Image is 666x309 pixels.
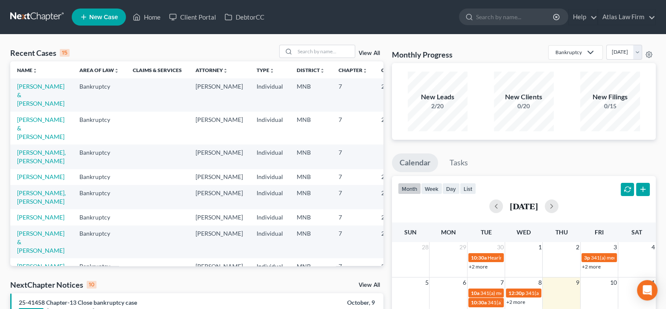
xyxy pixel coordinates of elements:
span: Wed [517,228,531,236]
td: 7 [332,258,374,274]
a: +2 more [469,263,488,270]
td: Individual [250,209,290,225]
span: Sun [404,228,417,236]
span: Tue [480,228,491,236]
a: [PERSON_NAME] [17,214,64,221]
td: Bankruptcy [73,112,126,144]
td: [PERSON_NAME] [189,78,250,111]
div: NextChapter Notices [10,280,96,290]
td: Individual [250,112,290,144]
td: [PERSON_NAME] [189,144,250,169]
a: View All [359,50,380,56]
td: [PERSON_NAME] [189,258,250,274]
span: Sat [631,228,642,236]
span: 10:30a [471,299,487,306]
td: Individual [250,185,290,209]
div: Bankruptcy [555,49,582,56]
td: 25-43169 [374,209,415,225]
td: 25-42547 [374,78,415,111]
span: 7 [499,277,505,288]
td: [PERSON_NAME] [189,225,250,258]
button: list [460,183,476,194]
td: 7 [332,169,374,185]
i: unfold_more [320,68,325,73]
td: MNB [290,78,332,111]
td: 7 [332,112,374,144]
a: 25-41458 Chapter-13 Close bankruptcy case [19,299,137,306]
a: Case Nounfold_more [381,67,409,73]
button: month [398,183,421,194]
a: Client Portal [165,9,220,25]
i: unfold_more [32,68,38,73]
a: Home [129,9,165,25]
span: Thu [555,228,568,236]
span: 341(a) meeting for [PERSON_NAME] & [PERSON_NAME] [488,299,615,306]
td: 25-43223 [374,185,415,209]
td: Individual [250,258,290,274]
td: MNB [290,144,332,169]
td: MNB [290,225,332,258]
span: 5 [424,277,429,288]
a: [PERSON_NAME] & [PERSON_NAME] [17,116,64,140]
td: Bankruptcy [73,258,126,274]
td: [PERSON_NAME] [189,169,250,185]
td: Individual [250,169,290,185]
a: Nameunfold_more [17,67,38,73]
span: 10 [609,277,618,288]
a: Typeunfold_more [257,67,275,73]
th: Claims & Services [126,61,189,78]
span: 9 [575,277,580,288]
td: MNB [290,169,332,185]
span: 10a [471,290,479,296]
span: 341(a) meeting for [PERSON_NAME] [526,290,608,296]
td: 7 [332,78,374,111]
a: +2 more [506,299,525,305]
div: 10 [87,281,96,289]
div: New Leads [408,92,467,102]
i: unfold_more [362,68,368,73]
span: 6 [462,277,467,288]
span: 30 [496,242,505,252]
td: Individual [250,78,290,111]
span: 2 [575,242,580,252]
td: MNB [290,258,332,274]
td: Bankruptcy [73,78,126,111]
a: Area of Lawunfold_more [79,67,119,73]
i: unfold_more [223,68,228,73]
span: 11 [647,277,656,288]
td: 25-42957 [374,225,415,258]
td: Bankruptcy [73,225,126,258]
div: New Filings [580,92,640,102]
span: 28 [421,242,429,252]
i: unfold_more [114,68,119,73]
div: New Clients [494,92,554,102]
div: 15 [60,49,70,57]
a: Help [569,9,597,25]
td: 25-43015 [374,258,415,274]
td: [PERSON_NAME] [189,209,250,225]
td: Individual [250,144,290,169]
td: [PERSON_NAME] [189,112,250,144]
a: [PERSON_NAME], [PERSON_NAME] [17,149,66,165]
td: MNB [290,185,332,209]
span: 3 [613,242,618,252]
span: Mon [441,228,456,236]
h2: [DATE] [510,202,538,211]
i: unfold_more [269,68,275,73]
button: week [421,183,442,194]
a: Districtunfold_more [297,67,325,73]
a: [PERSON_NAME] & [PERSON_NAME] [17,230,64,254]
div: October, 9 [262,298,375,307]
span: Fri [595,228,604,236]
div: 0/20 [494,102,554,110]
a: Tasks [442,153,476,172]
a: DebtorCC [220,9,269,25]
a: [PERSON_NAME] [17,263,64,270]
a: Atlas Law Firm [598,9,655,25]
td: Bankruptcy [73,144,126,169]
td: MNB [290,112,332,144]
button: day [442,183,460,194]
span: 3p [584,254,590,261]
div: Recent Cases [10,48,70,58]
span: 4 [651,242,656,252]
